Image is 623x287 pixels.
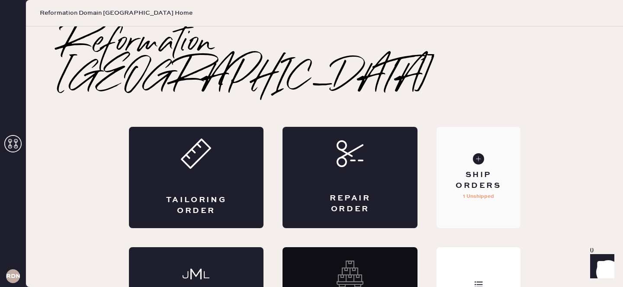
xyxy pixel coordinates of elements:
iframe: Front Chat [582,248,619,285]
div: Ship Orders [443,170,513,191]
div: Repair Order [317,193,383,215]
h3: RDNA [6,273,20,279]
span: Reformation Domain [GEOGRAPHIC_DATA] Home [40,9,193,17]
div: Tailoring Order [164,195,229,216]
h2: Reformation [GEOGRAPHIC_DATA] [61,26,588,96]
p: 1 Unshipped [463,191,494,202]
